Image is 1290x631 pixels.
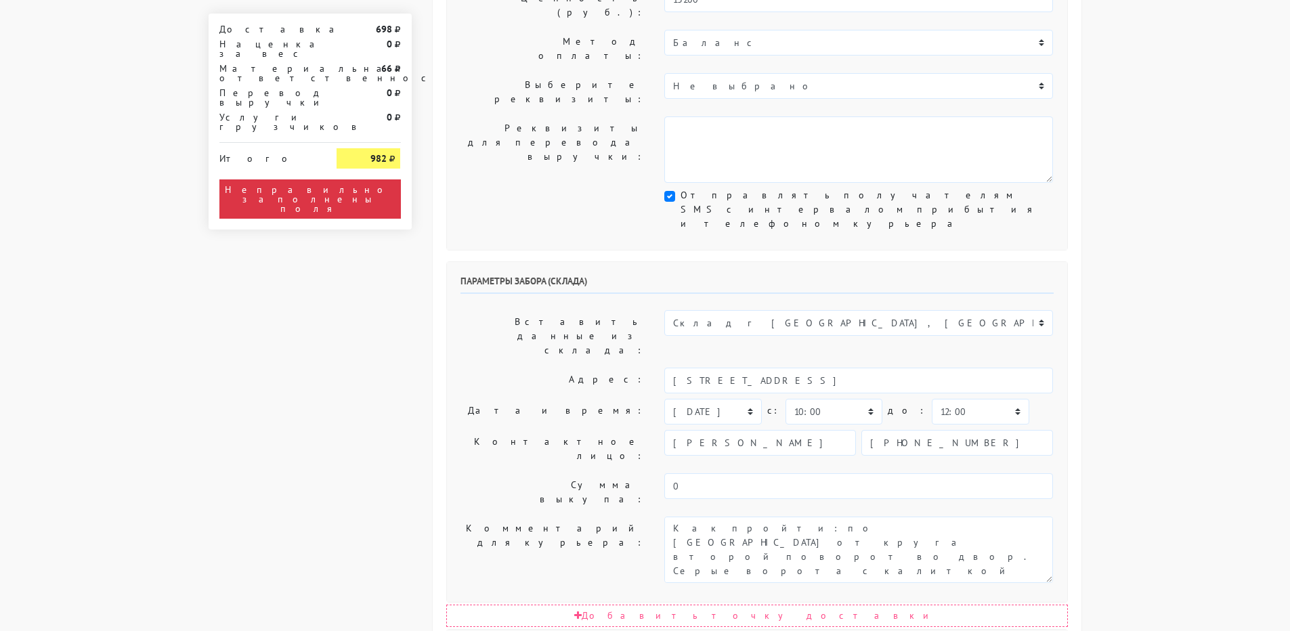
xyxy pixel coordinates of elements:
strong: 698 [376,23,392,35]
strong: 66 [381,62,392,74]
div: Неправильно заполнены поля [219,179,401,219]
textarea: Как пройти: по [GEOGRAPHIC_DATA] от круга второй поворот во двор. Серые ворота с калиткой между а... [664,517,1053,583]
h6: Параметры забора (склада) [460,276,1054,294]
div: Доставка [209,24,327,34]
div: Перевод выручки [209,88,327,107]
label: Вставить данные из склада: [450,310,655,362]
strong: 0 [387,38,392,50]
label: Реквизиты для перевода выручки: [450,116,655,183]
strong: 982 [370,152,387,165]
label: Комментарий для курьера: [450,517,655,583]
label: Сумма выкупа: [450,473,655,511]
label: Дата и время: [450,399,655,425]
label: до: [888,399,926,422]
label: Контактное лицо: [450,430,655,468]
label: Адрес: [450,368,655,393]
div: Материальная ответственность [209,64,327,83]
strong: 0 [387,87,392,99]
div: Добавить точку доставки [446,605,1068,627]
label: Метод оплаты: [450,30,655,68]
label: Выберите реквизиты: [450,73,655,111]
div: Услуги грузчиков [209,112,327,131]
input: Телефон [861,430,1053,456]
input: Имя [664,430,856,456]
div: Наценка за вес [209,39,327,58]
div: Итого [219,148,317,163]
strong: 0 [387,111,392,123]
label: c: [767,399,780,422]
label: Отправлять получателям SMS с интервалом прибытия и телефоном курьера [681,188,1053,231]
